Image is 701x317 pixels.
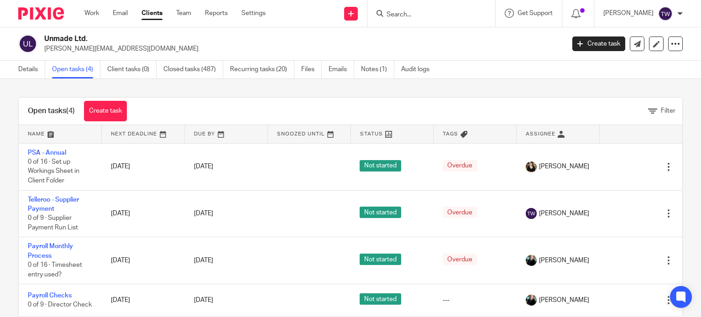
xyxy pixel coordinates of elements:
[526,295,537,306] img: nicky-partington.jpg
[205,9,228,18] a: Reports
[526,208,537,219] img: svg%3E
[52,61,100,78] a: Open tasks (4)
[518,10,553,16] span: Get Support
[28,262,82,278] span: 0 of 16 · Timesheet entry used?
[28,106,75,116] h1: Open tasks
[163,61,223,78] a: Closed tasks (487)
[361,61,394,78] a: Notes (1)
[28,197,79,212] a: Telleroo - Supplier Payment
[84,101,127,121] a: Create task
[443,296,507,305] div: ---
[18,7,64,20] img: Pixie
[44,44,559,53] p: [PERSON_NAME][EMAIL_ADDRESS][DOMAIN_NAME]
[360,207,401,218] span: Not started
[141,9,162,18] a: Clients
[113,9,128,18] a: Email
[28,243,73,259] a: Payroll Monthly Process
[526,255,537,266] img: nicky-partington.jpg
[66,107,75,114] span: (4)
[539,256,589,265] span: [PERSON_NAME]
[176,9,191,18] a: Team
[102,143,185,190] td: [DATE]
[360,293,401,305] span: Not started
[360,254,401,265] span: Not started
[443,254,477,265] span: Overdue
[28,215,78,231] span: 0 of 9 · Supplier Payment Run List
[102,237,185,284] td: [DATE]
[526,161,537,172] img: Helen%20Campbell.jpeg
[102,284,185,317] td: [DATE]
[241,9,266,18] a: Settings
[84,9,99,18] a: Work
[661,108,675,114] span: Filter
[194,163,213,170] span: [DATE]
[603,9,654,18] p: [PERSON_NAME]
[360,131,383,136] span: Status
[301,61,322,78] a: Files
[360,160,401,171] span: Not started
[230,61,294,78] a: Recurring tasks (20)
[18,34,37,53] img: svg%3E
[401,61,436,78] a: Audit logs
[194,297,213,303] span: [DATE]
[539,162,589,171] span: [PERSON_NAME]
[28,301,92,308] span: 0 of 9 · Director Check
[386,11,468,19] input: Search
[28,150,66,156] a: PSA - Annual
[539,209,589,218] span: [PERSON_NAME]
[572,36,625,51] a: Create task
[44,34,456,44] h2: Unmade Ltd.
[107,61,157,78] a: Client tasks (0)
[194,257,213,264] span: [DATE]
[28,292,72,299] a: Payroll Checks
[194,210,213,217] span: [DATE]
[658,6,673,21] img: svg%3E
[28,159,79,184] span: 0 of 16 · Set up Workings Sheet in Client Folder
[443,160,477,171] span: Overdue
[539,296,589,305] span: [PERSON_NAME]
[329,61,354,78] a: Emails
[443,207,477,218] span: Overdue
[18,61,45,78] a: Details
[277,131,325,136] span: Snoozed Until
[102,190,185,237] td: [DATE]
[443,131,458,136] span: Tags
